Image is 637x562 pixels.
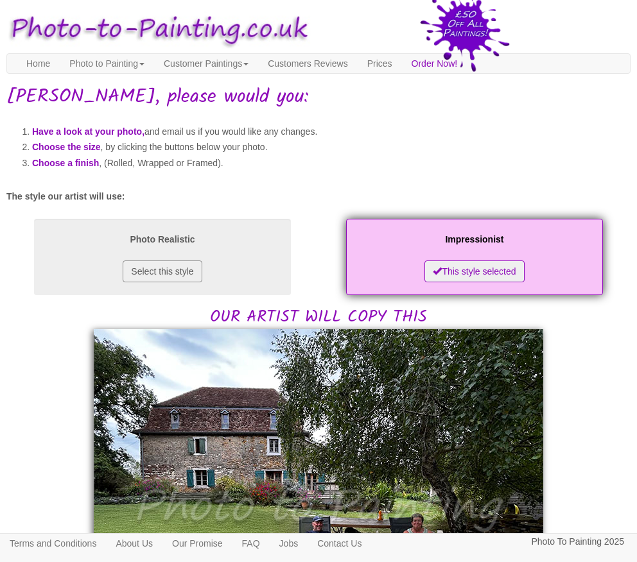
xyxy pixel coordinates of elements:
[402,54,467,73] a: Order Now!
[32,124,631,140] li: and email us if you would like any changes.
[232,534,270,553] a: FAQ
[270,534,308,553] a: Jobs
[32,142,101,152] span: Choose the size
[32,126,144,137] span: Have a look at your photo,
[17,54,60,73] a: Home
[32,139,631,155] li: , by clicking the buttons below your photo.
[358,54,402,73] a: Prices
[32,155,631,171] li: , (Rolled, Wrapped or Framed).
[6,87,631,108] h1: [PERSON_NAME], please would you:
[47,232,278,248] p: Photo Realistic
[60,54,154,73] a: Photo to Painting
[531,534,624,550] p: Photo To Painting 2025
[162,534,232,553] a: Our Promise
[6,216,631,326] h2: OUR ARTIST WILL COPY THIS
[32,158,99,168] span: Choose a finish
[154,54,258,73] a: Customer Paintings
[308,534,371,553] a: Contact Us
[106,534,162,553] a: About Us
[6,190,125,203] label: The style our artist will use:
[424,260,524,282] button: This style selected
[359,232,590,248] p: Impressionist
[123,260,202,282] button: Select this style
[258,54,357,73] a: Customers Reviews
